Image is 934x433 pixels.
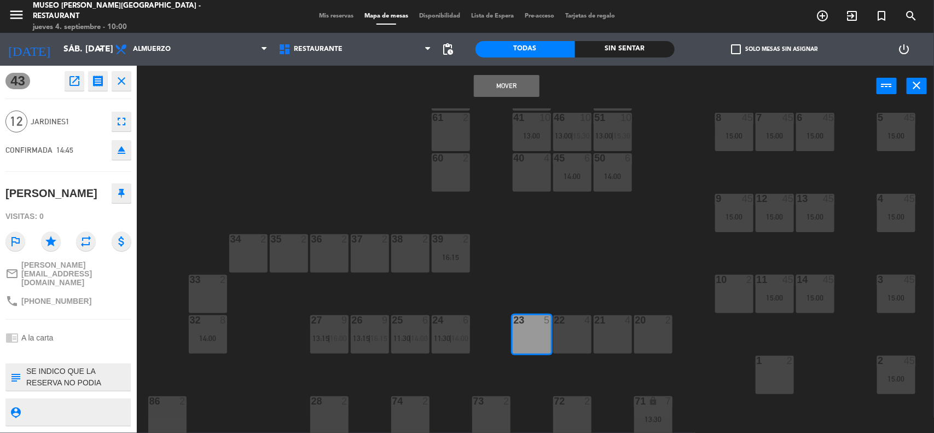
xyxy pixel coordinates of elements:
[757,113,757,123] div: 7
[796,213,834,221] div: 15:00
[115,143,128,157] i: eject
[571,131,573,140] span: |
[133,45,171,53] span: Almuerzo
[409,334,411,343] span: |
[539,113,550,123] div: 10
[450,334,452,343] span: |
[328,334,330,343] span: |
[897,43,910,56] i: power_settings_new
[823,194,834,204] div: 45
[5,184,97,203] div: [PERSON_NAME]
[422,396,429,406] div: 2
[21,261,131,287] span: [PERSON_NAME][EMAIL_ADDRESS][DOMAIN_NAME]
[393,334,410,343] span: 11:30
[596,131,613,140] span: 13:00
[665,315,672,325] div: 2
[731,44,817,54] label: Solo mesas sin asignar
[442,43,455,56] span: pending_actions
[904,113,915,123] div: 45
[301,234,308,244] div: 2
[875,9,888,22] i: turned_in_not
[910,79,924,92] i: close
[463,153,469,163] div: 2
[757,275,757,285] div: 11
[463,234,469,244] div: 2
[554,396,555,406] div: 72
[823,275,834,285] div: 45
[422,315,429,325] div: 6
[473,396,474,406] div: 73
[757,356,757,366] div: 1
[554,315,555,325] div: 22
[625,153,631,163] div: 6
[392,234,393,244] div: 38
[294,45,343,53] span: Restaurante
[665,396,672,406] div: 7
[880,79,894,92] i: power_input
[782,194,793,204] div: 45
[33,1,225,22] div: Museo [PERSON_NAME][GEOGRAPHIC_DATA] - Restaurant
[115,115,128,128] i: fullscreen
[612,131,614,140] span: |
[584,153,591,163] div: 6
[742,194,753,204] div: 45
[112,71,131,91] button: close
[220,275,227,285] div: 2
[554,153,555,163] div: 45
[796,294,834,302] div: 15:00
[432,253,470,261] div: 16:15
[620,113,631,123] div: 10
[149,396,150,406] div: 86
[648,396,658,406] i: lock
[554,113,555,123] div: 46
[5,146,53,154] span: CONFIRMADA
[635,396,636,406] div: 71
[411,334,428,343] span: 14:00
[715,213,753,221] div: 15:00
[341,234,348,244] div: 2
[904,9,918,22] i: search
[330,334,347,343] span: 16:00
[9,406,21,418] i: person_pin
[311,234,312,244] div: 36
[823,113,834,123] div: 45
[5,73,30,89] span: 43
[88,71,108,91] button: receipt
[9,371,21,383] i: subject
[112,232,131,251] i: attach_money
[787,356,793,366] div: 2
[76,232,96,251] i: repeat
[5,295,19,308] i: phone
[463,315,469,325] div: 6
[311,396,312,406] div: 28
[422,234,429,244] div: 2
[555,131,572,140] span: 13:00
[31,116,106,128] span: Jardines1
[112,140,131,160] button: eject
[877,132,915,140] div: 15:00
[519,13,560,19] span: Pre-acceso
[94,43,107,56] i: arrow_drop_down
[56,146,73,154] span: 14:45
[907,78,927,94] button: close
[311,315,312,325] div: 27
[544,153,550,163] div: 4
[845,9,858,22] i: exit_to_app
[359,13,414,19] span: Mapa de mesas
